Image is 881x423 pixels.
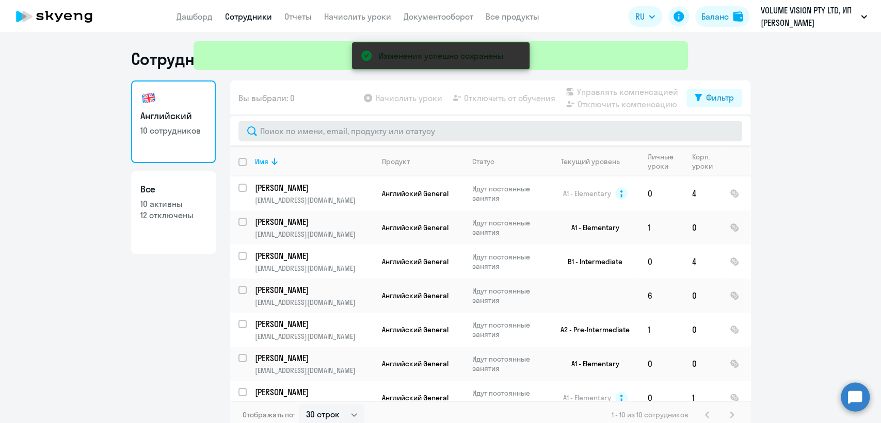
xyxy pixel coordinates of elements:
[382,325,448,334] span: Английский General
[639,381,684,415] td: 0
[639,176,684,210] td: 0
[684,347,722,381] td: 0
[648,152,677,171] div: Личные уроки
[255,284,373,296] a: [PERSON_NAME]
[684,279,722,313] td: 0
[255,216,372,227] p: [PERSON_NAME]
[701,10,729,23] div: Баланс
[686,89,742,107] button: Фильтр
[612,410,688,419] span: 1 - 10 из 10 сотрудников
[255,182,373,193] a: [PERSON_NAME]
[543,347,639,381] td: A1 - Elementary
[552,157,639,166] div: Текущий уровень
[140,90,157,106] img: english
[255,182,372,193] p: [PERSON_NAME]
[379,50,504,62] div: Изменения успешно сохранены
[543,210,639,245] td: A1 - Elementary
[255,250,373,262] a: [PERSON_NAME]
[382,189,448,198] span: Английский General
[695,6,749,27] button: Балансbalance
[639,210,684,245] td: 1
[255,284,372,296] p: [PERSON_NAME]
[255,352,372,364] p: [PERSON_NAME]
[255,298,373,307] p: [EMAIL_ADDRESS][DOMAIN_NAME]
[255,352,373,364] a: [PERSON_NAME]
[140,125,206,136] p: 10 сотрудников
[733,11,743,22] img: balance
[255,386,372,398] p: [PERSON_NAME]
[140,109,206,123] h3: Английский
[382,359,448,368] span: Английский General
[382,157,463,166] div: Продукт
[382,291,448,300] span: Английский General
[684,313,722,347] td: 0
[243,410,295,419] span: Отображать по:
[472,218,543,237] p: Идут постоянные занятия
[131,80,216,163] a: Английский10 сотрудников
[692,152,721,171] div: Корп. уроки
[761,4,857,29] p: VOLUME VISION PTY LTD, ИП [PERSON_NAME]
[472,184,543,203] p: Идут постоянные занятия
[639,347,684,381] td: 0
[382,257,448,266] span: Английский General
[177,11,213,22] a: Дашборд
[648,152,683,171] div: Личные уроки
[639,245,684,279] td: 0
[472,388,543,407] p: Идут постоянные занятия
[756,4,872,29] button: VOLUME VISION PTY LTD, ИП [PERSON_NAME]
[382,393,448,402] span: Английский General
[563,393,611,402] span: A1 - Elementary
[255,386,373,398] a: [PERSON_NAME]
[684,245,722,279] td: 4
[255,318,372,330] p: [PERSON_NAME]
[563,189,611,198] span: A1 - Elementary
[472,320,543,339] p: Идут постоянные занятия
[255,400,373,409] p: [EMAIL_ADDRESS][DOMAIN_NAME]
[238,92,295,104] span: Вы выбрали: 0
[255,332,373,341] p: [EMAIL_ADDRESS][DOMAIN_NAME]
[255,318,373,330] a: [PERSON_NAME]
[131,48,223,69] h1: Сотрудники
[706,91,734,104] div: Фильтр
[639,313,684,347] td: 1
[382,157,410,166] div: Продукт
[684,381,722,415] td: 1
[684,210,722,245] td: 0
[255,216,373,227] a: [PERSON_NAME]
[472,252,543,271] p: Идут постоянные занятия
[255,250,372,262] p: [PERSON_NAME]
[255,264,373,273] p: [EMAIL_ADDRESS][DOMAIN_NAME]
[472,157,494,166] div: Статус
[140,209,206,221] p: 12 отключены
[543,313,639,347] td: A2 - Pre-Intermediate
[131,171,216,254] a: Все10 активны12 отключены
[692,152,714,171] div: Корп. уроки
[543,245,639,279] td: B1 - Intermediate
[255,157,268,166] div: Имя
[255,157,373,166] div: Имя
[472,286,543,305] p: Идут постоянные занятия
[382,223,448,232] span: Английский General
[255,196,373,205] p: [EMAIL_ADDRESS][DOMAIN_NAME]
[561,157,620,166] div: Текущий уровень
[472,354,543,373] p: Идут постоянные занятия
[140,183,206,196] h3: Все
[639,279,684,313] td: 6
[140,198,206,209] p: 10 активны
[255,230,373,239] p: [EMAIL_ADDRESS][DOMAIN_NAME]
[255,366,373,375] p: [EMAIL_ADDRESS][DOMAIN_NAME]
[238,121,742,141] input: Поиск по имени, email, продукту или статусу
[472,157,543,166] div: Статус
[684,176,722,210] td: 4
